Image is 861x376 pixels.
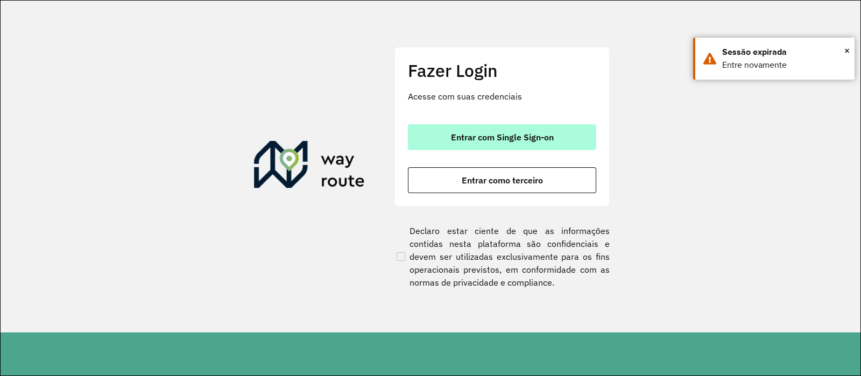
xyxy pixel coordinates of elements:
span: Entrar como terceiro [462,176,543,185]
button: button [408,124,596,150]
img: Roteirizador AmbevTech [254,141,365,193]
button: button [408,167,596,193]
span: × [844,42,850,59]
label: Declaro estar ciente de que as informações contidas nesta plataforma são confidenciais e devem se... [394,224,610,289]
h2: Fazer Login [408,60,596,81]
button: Close [844,42,850,59]
p: Acesse com suas credenciais [408,90,596,103]
div: Entre novamente [722,59,846,72]
div: Sessão expirada [722,46,846,59]
span: Entrar com Single Sign-on [451,133,554,141]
